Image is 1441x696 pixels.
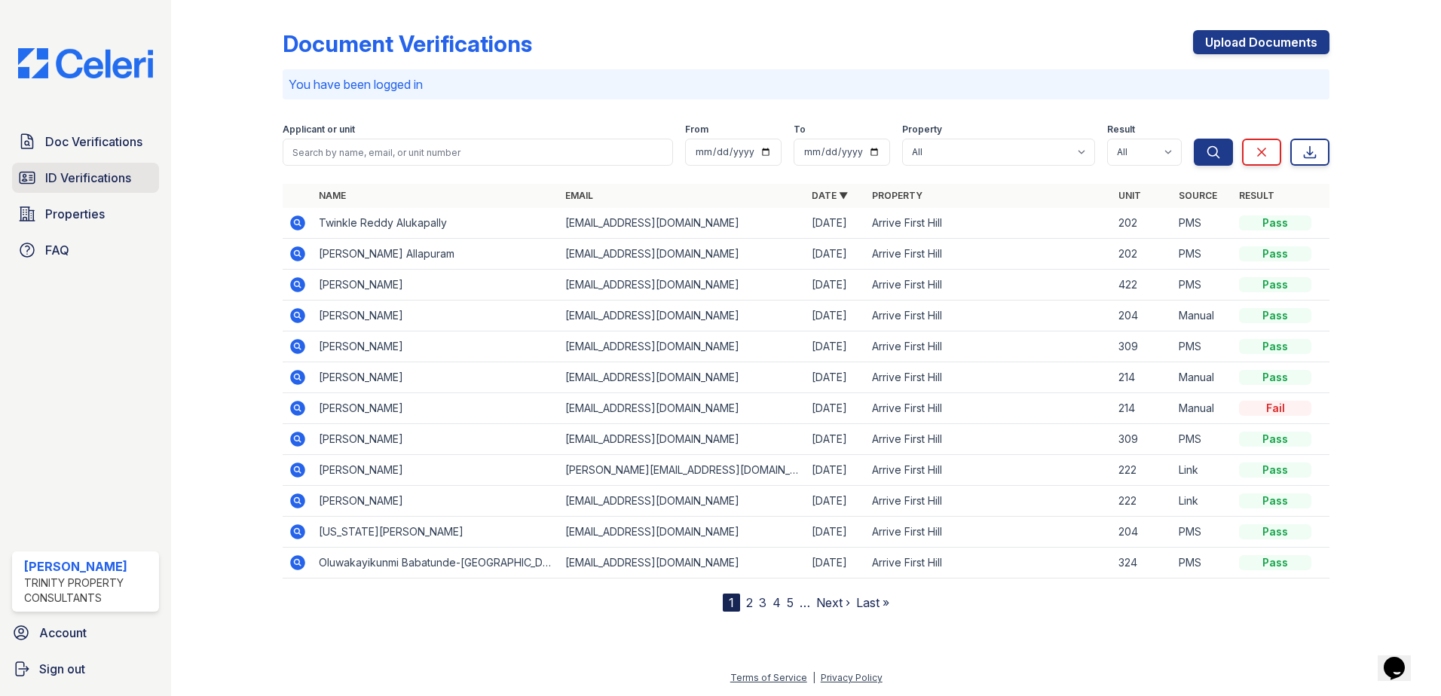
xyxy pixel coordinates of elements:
td: [DATE] [806,362,866,393]
div: Pass [1239,215,1311,230]
span: ID Verifications [45,169,131,187]
td: [EMAIL_ADDRESS][DOMAIN_NAME] [559,517,806,548]
span: Properties [45,205,105,223]
td: Arrive First Hill [866,239,1112,270]
td: PMS [1173,270,1233,301]
td: Oluwakayikunmi Babatunde-[GEOGRAPHIC_DATA] [313,548,559,578]
td: 204 [1112,517,1173,548]
td: [DATE] [806,455,866,486]
td: Link [1173,486,1233,517]
td: PMS [1173,208,1233,239]
td: 214 [1112,393,1173,424]
td: [DATE] [806,424,866,455]
td: 222 [1112,455,1173,486]
td: Arrive First Hill [866,486,1112,517]
span: Doc Verifications [45,133,142,151]
td: [DATE] [806,393,866,424]
a: 3 [759,595,766,610]
label: To [794,124,806,136]
td: [DATE] [806,208,866,239]
p: You have been logged in [289,75,1323,93]
td: PMS [1173,517,1233,548]
div: Pass [1239,555,1311,570]
td: Manual [1173,362,1233,393]
td: [DATE] [806,486,866,517]
td: 204 [1112,301,1173,331]
a: Result [1239,190,1274,201]
td: Arrive First Hill [866,517,1112,548]
td: [PERSON_NAME] [313,270,559,301]
td: Arrive First Hill [866,548,1112,578]
td: 214 [1112,362,1173,393]
a: Next › [816,595,850,610]
div: Pass [1239,432,1311,447]
td: PMS [1173,331,1233,362]
td: [PERSON_NAME][EMAIL_ADDRESS][DOMAIN_NAME] [559,455,806,486]
td: Arrive First Hill [866,331,1112,362]
td: [EMAIL_ADDRESS][DOMAIN_NAME] [559,424,806,455]
a: Property [872,190,922,201]
td: Arrive First Hill [866,393,1112,424]
a: 2 [746,595,753,610]
td: 422 [1112,270,1173,301]
td: Twinkle Reddy Alukapally [313,208,559,239]
td: 222 [1112,486,1173,517]
div: Pass [1239,493,1311,508]
a: Date ▼ [812,190,848,201]
td: Arrive First Hill [866,301,1112,331]
span: … [800,594,810,612]
td: 309 [1112,424,1173,455]
a: Account [6,618,165,648]
td: [PERSON_NAME] [313,331,559,362]
td: [DATE] [806,548,866,578]
td: [DATE] [806,301,866,331]
div: Pass [1239,524,1311,539]
span: Sign out [39,660,85,678]
td: [EMAIL_ADDRESS][DOMAIN_NAME] [559,301,806,331]
a: Sign out [6,654,165,684]
label: From [685,124,708,136]
a: Doc Verifications [12,127,159,157]
td: PMS [1173,239,1233,270]
div: Pass [1239,339,1311,354]
label: Result [1107,124,1135,136]
div: Pass [1239,277,1311,292]
a: Last » [856,595,889,610]
div: Fail [1239,401,1311,416]
td: [DATE] [806,239,866,270]
a: Upload Documents [1193,30,1329,54]
td: [EMAIL_ADDRESS][DOMAIN_NAME] [559,486,806,517]
a: Privacy Policy [821,672,883,683]
div: Pass [1239,308,1311,323]
span: FAQ [45,241,69,259]
div: Pass [1239,246,1311,261]
td: 202 [1112,208,1173,239]
td: [PERSON_NAME] [313,362,559,393]
td: 309 [1112,331,1173,362]
td: [EMAIL_ADDRESS][DOMAIN_NAME] [559,362,806,393]
td: [PERSON_NAME] [313,455,559,486]
td: [PERSON_NAME] [313,486,559,517]
a: ID Verifications [12,163,159,193]
td: Arrive First Hill [866,455,1112,486]
td: [EMAIL_ADDRESS][DOMAIN_NAME] [559,270,806,301]
td: [PERSON_NAME] [313,393,559,424]
a: Source [1179,190,1217,201]
td: Arrive First Hill [866,208,1112,239]
span: Account [39,624,87,642]
a: Unit [1118,190,1141,201]
td: [EMAIL_ADDRESS][DOMAIN_NAME] [559,239,806,270]
iframe: chat widget [1378,636,1426,681]
td: 202 [1112,239,1173,270]
td: [PERSON_NAME] [313,424,559,455]
label: Applicant or unit [283,124,355,136]
td: [EMAIL_ADDRESS][DOMAIN_NAME] [559,208,806,239]
td: Arrive First Hill [866,270,1112,301]
td: [EMAIL_ADDRESS][DOMAIN_NAME] [559,548,806,578]
a: FAQ [12,235,159,265]
a: 4 [773,595,781,610]
div: [PERSON_NAME] [24,557,153,575]
div: 1 [723,594,740,612]
img: CE_Logo_Blue-a8612792a0a2168367f1c8372b55b34899dd931a85d93a1a3d3e32e68fde9ad4.png [6,48,165,78]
